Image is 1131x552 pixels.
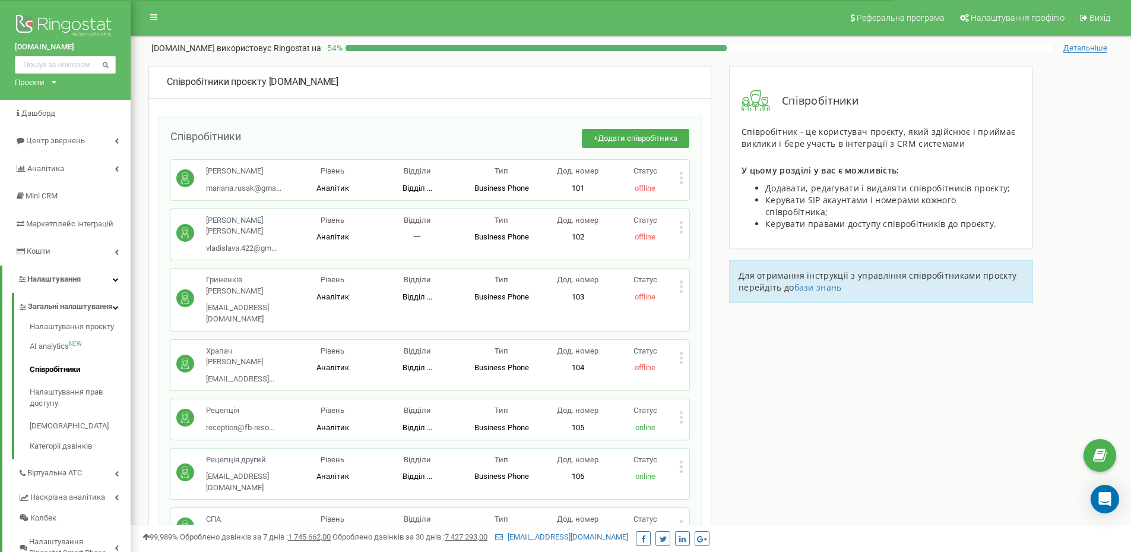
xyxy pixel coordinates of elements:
span: Тип [495,406,508,415]
span: Рівень [321,455,344,464]
span: Детальніше [1063,43,1107,53]
span: reception@fb-reso... [206,423,274,432]
span: бази знань [794,282,842,293]
span: Загальні налаштування [28,301,112,313]
span: Аналiтика [27,164,64,173]
span: Business Phone [474,423,529,432]
span: Співробітник - це користувач проєкту, який здійснює і приймає виклики і бере участь в інтеграції ... [742,126,1015,149]
p: 105 [544,422,612,434]
a: Налаштування проєкту [30,321,131,336]
span: Аналітик [316,292,349,301]
p: [DOMAIN_NAME] [151,42,321,54]
p: [EMAIL_ADDRESS][DOMAIN_NAME] [206,302,290,324]
span: Відділи [404,346,431,355]
span: Кошти [27,247,50,256]
span: Дод. номер [557,406,598,415]
span: Відділи [404,275,431,284]
span: offline [635,292,655,301]
span: Віртуальна АТС [27,468,82,479]
span: Відділ ... [403,423,432,432]
span: Рівень [321,406,344,415]
p: 104 [544,362,612,374]
a: AI analyticsNEW [30,335,131,358]
span: Аналітик [316,232,349,241]
span: Business Phone [474,184,529,193]
a: Категорії дзвінків [30,438,131,452]
div: Open Intercom Messenger [1091,485,1119,513]
u: 1 745 662,00 [288,532,331,541]
span: Дод. номер [557,166,598,175]
span: Співробітники [770,93,858,109]
span: online [635,423,655,432]
span: Дод. номер [557,455,598,464]
span: Business Phone [474,292,529,301]
button: +Додати співробітника [582,129,689,149]
a: Колбек [18,508,131,529]
a: [DEMOGRAPHIC_DATA] [30,415,131,438]
span: Тип [495,455,508,464]
span: Рівень [321,166,344,175]
span: Тип [495,346,508,355]
span: Відділи [404,216,431,225]
span: Відділ ... [403,184,432,193]
span: Статус [633,515,657,523]
span: 99,989% [142,532,178,541]
span: Відділ ... [403,363,432,372]
span: mariana.rusak@gma... [206,184,281,193]
span: Статус [633,406,657,415]
a: Налаштування [2,266,131,294]
div: [DOMAIN_NAME] [167,75,693,89]
span: Налаштування [27,275,81,283]
span: Відділ ... [403,472,432,481]
span: Дод. номер [557,346,598,355]
span: Рівень [321,515,344,523]
span: Співробітники [170,130,241,143]
p: Рецепція [206,405,274,417]
span: Business Phone [474,472,529,481]
a: Налаштування прав доступу [30,381,131,415]
span: Статус [633,166,657,175]
span: Дод. номер [557,275,598,284]
input: Пошук за номером [15,56,116,74]
span: Співробітники проєкту [167,76,267,87]
span: Додати співробітника [598,134,677,143]
span: Business Phone [474,232,529,241]
span: Відділ ... [403,292,432,301]
span: Тип [495,166,508,175]
span: Оброблено дзвінків за 30 днів : [332,532,487,541]
p: Рецепція другий [206,455,290,466]
span: Статус [633,346,657,355]
span: offline [635,363,655,372]
span: Тип [495,275,508,284]
span: використовує Ringostat на [217,43,321,53]
span: Колбек [30,513,56,524]
p: [PERSON_NAME] [206,166,281,177]
span: Дод. номер [557,216,598,225]
span: Відділи [404,166,431,175]
p: Гриненків [PERSON_NAME] [206,275,290,296]
span: online [635,472,655,481]
span: Керувати правами доступу співробітників до проєкту. [765,218,996,229]
span: Mini CRM [26,191,58,200]
span: Дод. номер [557,515,598,523]
span: Тип [495,216,508,225]
span: Для отримання інструкції з управління співробітниками проєкту перейдіть до [739,270,1016,293]
a: Загальні налаштування [18,293,131,317]
u: 7 427 293,00 [445,532,487,541]
span: Відділи [404,515,431,523]
span: Business Phone [474,363,529,372]
span: Рівень [321,275,344,284]
p: 106 [544,471,612,482]
span: Налаштування профілю [971,13,1065,23]
span: Аналітик [316,363,349,372]
span: Рівень [321,216,344,225]
a: Наскрізна аналітика [18,484,131,508]
span: Статус [633,275,657,284]
span: Відділи [404,406,431,415]
span: Рівень [321,346,344,355]
span: offline [635,232,655,241]
span: vladislava.422@gm... [206,244,277,253]
a: [EMAIL_ADDRESS][DOMAIN_NAME] [495,532,628,541]
span: Аналітик [316,423,349,432]
span: Аналітик [316,472,349,481]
